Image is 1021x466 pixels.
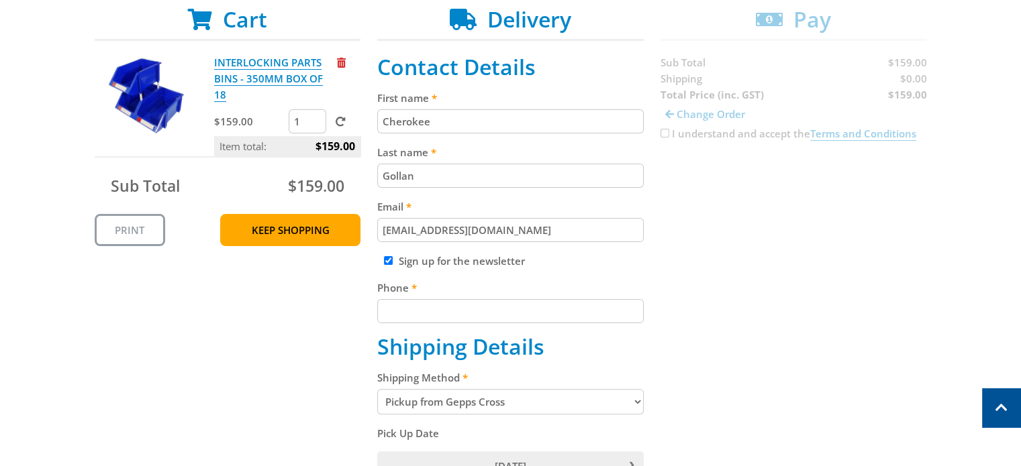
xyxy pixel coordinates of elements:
span: Cart [223,5,267,34]
select: Please select a shipping method. [377,389,644,414]
label: Sign up for the newsletter [399,254,525,268]
span: $159.00 [315,136,355,156]
img: INTERLOCKING PARTS BINS - 350MM BOX OF 18 [107,54,188,135]
a: Print [95,214,165,246]
h2: Shipping Details [377,334,644,359]
input: Please enter your last name. [377,164,644,188]
span: $159.00 [288,175,344,196]
label: First name [377,90,644,106]
label: Last name [377,144,644,160]
input: Please enter your first name. [377,109,644,133]
label: Email [377,198,644,215]
a: Remove from cart [337,56,346,69]
label: Phone [377,280,644,296]
input: Please enter your telephone number. [377,299,644,323]
span: Sub Total [111,175,180,196]
a: INTERLOCKING PARTS BINS - 350MM BOX OF 18 [214,56,323,102]
p: Item total: [214,136,360,156]
p: $159.00 [214,113,286,129]
label: Pick Up Date [377,425,644,441]
label: Shipping Method [377,369,644,386]
h2: Contact Details [377,54,644,80]
span: Delivery [487,5,571,34]
a: Keep Shopping [220,214,360,246]
input: Please enter your email address. [377,218,644,242]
